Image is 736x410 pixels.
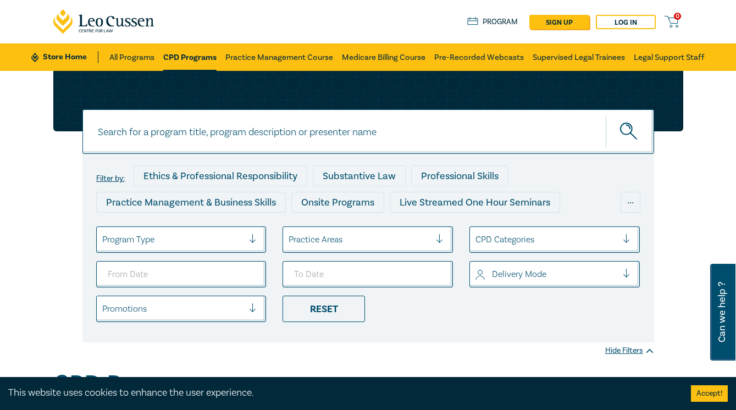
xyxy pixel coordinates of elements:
[475,268,478,280] input: select
[529,15,589,29] a: sign up
[434,43,524,71] a: Pre-Recorded Webcasts
[8,386,674,400] div: This website uses cookies to enhance the user experience.
[163,43,217,71] a: CPD Programs
[289,234,291,246] input: select
[475,234,478,246] input: select
[674,13,681,20] span: 0
[717,270,727,354] span: Can we help ?
[283,296,365,322] div: Reset
[102,234,104,246] input: select
[283,261,453,287] input: To Date
[411,165,508,186] div: Professional Skills
[691,385,728,402] button: Accept cookies
[102,303,104,315] input: select
[109,43,154,71] a: All Programs
[225,43,333,71] a: Practice Management Course
[342,43,425,71] a: Medicare Billing Course
[96,192,286,213] div: Practice Management & Business Skills
[467,16,518,28] a: Program
[96,261,267,287] input: From Date
[309,218,483,239] div: Live Streamed Practical Workshops
[533,43,625,71] a: Supervised Legal Trainees
[313,165,406,186] div: Substantive Law
[390,192,560,213] div: Live Streamed One Hour Seminars
[82,109,654,154] input: Search for a program title, program description or presenter name
[31,51,98,63] a: Store Home
[53,370,214,398] h1: CPD Programs
[96,218,303,239] div: Live Streamed Conferences and Intensives
[634,43,705,71] a: Legal Support Staff
[596,15,656,29] a: Log in
[134,165,307,186] div: Ethics & Professional Responsibility
[621,192,640,213] div: ...
[96,174,125,183] label: Filter by:
[605,345,654,356] div: Hide Filters
[291,192,384,213] div: Onsite Programs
